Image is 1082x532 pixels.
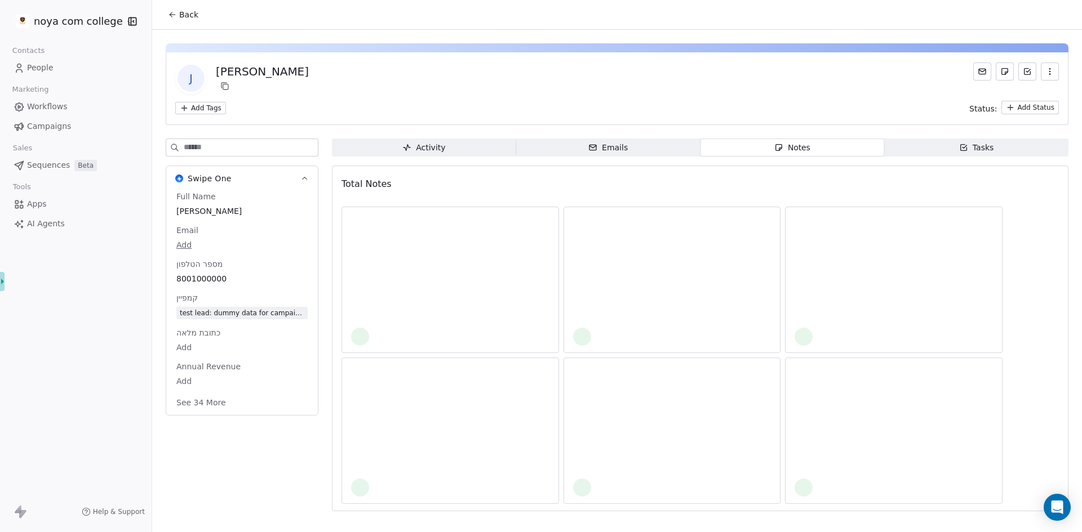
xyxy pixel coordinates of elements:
[174,292,200,303] span: קמפיין
[27,198,47,210] span: Apps
[969,103,997,114] span: Status:
[9,117,143,136] a: Campaigns
[176,205,308,217] span: [PERSON_NAME]
[82,507,145,516] a: Help & Support
[74,160,97,171] span: Beta
[27,62,54,74] span: People
[34,14,123,29] span: noya com college
[174,361,243,372] span: Annual Revenue
[27,159,70,171] span: Sequences
[174,327,223,338] span: כתובת מלאה
[176,239,308,251] span: Add
[188,173,232,184] span: Swipe One
[1001,101,1059,114] button: Add Status
[27,218,65,230] span: AI Agents
[9,59,143,77] a: People
[170,392,233,413] button: See 34 More
[7,81,54,98] span: Marketing
[166,166,318,191] button: Swipe OneSwipe One
[9,156,143,175] a: SequencesBeta
[166,191,318,415] div: Swipe OneSwipe One
[216,64,309,79] div: [PERSON_NAME]
[9,97,143,116] a: Workflows
[7,42,50,59] span: Contacts
[342,178,392,189] span: Total Notes
[161,5,205,25] button: Back
[175,102,226,114] button: Add Tags
[175,175,183,182] img: Swipe One
[959,142,994,154] div: Tasks
[588,142,628,154] div: Emails
[16,15,29,28] img: %C3%97%C2%9C%C3%97%C2%95%C3%97%C2%92%C3%97%C2%95%20%C3%97%C2%9E%C3%97%C2%9B%C3%97%C2%9C%C3%97%C2%...
[176,342,308,353] span: Add
[402,142,445,154] div: Activity
[8,178,36,195] span: Tools
[178,65,205,92] span: J
[93,507,145,516] span: Help & Support
[27,120,71,132] span: Campaigns
[174,258,225,270] span: מספר הטלפון
[180,307,304,319] div: test lead: dummy data for campaign name
[179,9,198,20] span: Back
[14,12,120,31] button: noya com college
[174,191,218,202] span: Full Name
[9,214,143,233] a: AI Agents
[1044,494,1071,521] div: Open Intercom Messenger
[27,101,68,113] span: Workflows
[8,140,37,157] span: Sales
[176,273,308,284] span: 8001000000
[174,225,201,236] span: Email
[9,195,143,213] a: Apps
[176,375,308,387] span: Add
